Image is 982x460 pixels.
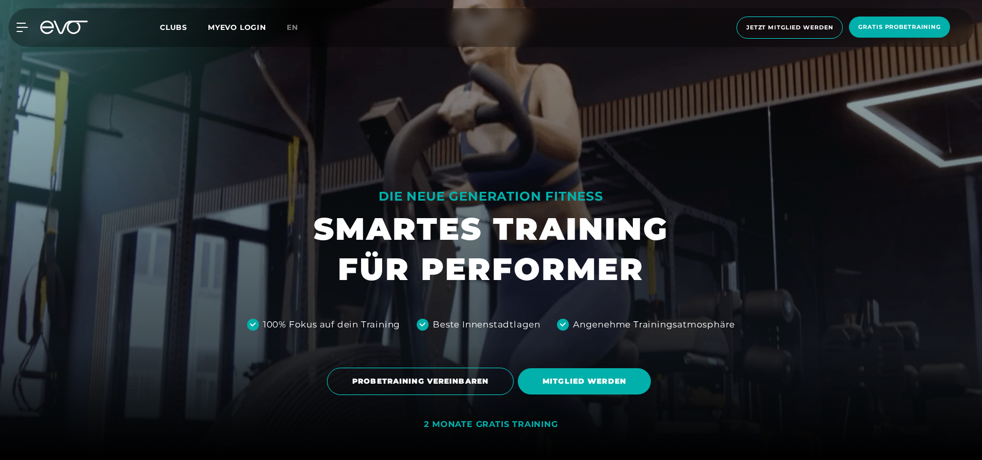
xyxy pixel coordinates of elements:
[433,318,541,332] div: Beste Innenstadtlagen
[160,22,208,32] a: Clubs
[160,23,187,32] span: Clubs
[208,23,266,32] a: MYEVO LOGIN
[746,23,833,32] span: Jetzt Mitglied werden
[518,360,655,402] a: MITGLIED WERDEN
[287,23,298,32] span: en
[858,23,941,31] span: Gratis Probetraining
[573,318,735,332] div: Angenehme Trainingsatmosphäre
[352,376,488,387] span: PROBETRAINING VEREINBAREN
[733,17,846,39] a: Jetzt Mitglied werden
[424,419,558,430] div: 2 MONATE GRATIS TRAINING
[287,22,310,34] a: en
[543,376,626,387] span: MITGLIED WERDEN
[314,188,668,205] div: DIE NEUE GENERATION FITNESS
[846,17,953,39] a: Gratis Probetraining
[314,209,668,289] h1: SMARTES TRAINING FÜR PERFORMER
[327,360,518,403] a: PROBETRAINING VEREINBAREN
[263,318,400,332] div: 100% Fokus auf dein Training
